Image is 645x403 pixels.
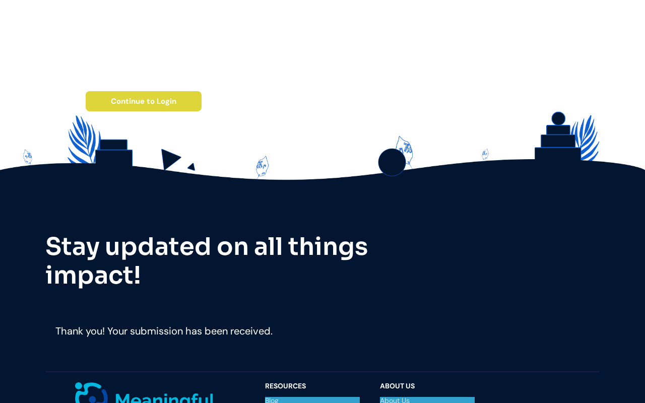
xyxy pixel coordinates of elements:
[45,313,283,349] div: Email Form success
[380,382,475,389] div: About Us
[265,382,360,389] div: resources
[86,91,202,111] a: Continue to Login
[55,323,273,339] div: Thank you! Your submission has been received.
[45,232,398,290] h2: Stay updated on all things impact!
